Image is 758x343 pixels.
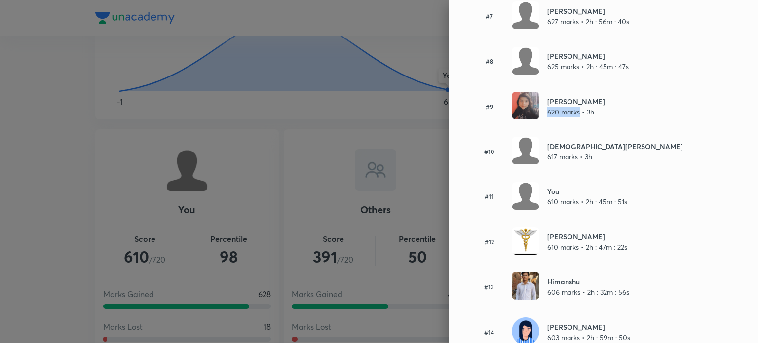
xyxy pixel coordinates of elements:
[472,328,506,337] h6: #14
[512,227,539,255] img: Avatar
[472,12,506,21] h6: #7
[472,192,506,201] h6: #11
[472,237,506,246] h6: #12
[547,61,629,72] p: 625 marks • 2h : 45m : 47s
[547,332,630,343] p: 603 marks • 2h : 59m : 50s
[547,152,683,162] p: 617 marks • 3h
[472,102,506,111] h6: #9
[547,287,629,297] p: 606 marks • 2h : 32m : 56s
[547,107,605,117] p: 620 marks • 3h
[472,57,506,66] h6: #8
[547,322,630,332] h6: [PERSON_NAME]
[547,231,627,242] h6: [PERSON_NAME]
[512,92,539,119] img: Avatar
[512,137,539,164] img: Avatar
[547,276,629,287] h6: Himanshu
[547,196,627,207] p: 610 marks • 2h : 45m : 51s
[512,1,539,29] img: Avatar
[512,182,539,210] img: Avatar
[547,51,629,61] h6: [PERSON_NAME]
[472,282,506,291] h6: #13
[512,47,539,75] img: Avatar
[547,96,605,107] h6: [PERSON_NAME]
[472,147,506,156] h6: #10
[512,272,539,300] img: Avatar
[547,16,629,27] p: 627 marks • 2h : 56m : 40s
[547,242,627,252] p: 610 marks • 2h : 47m : 22s
[547,186,627,196] h6: You
[547,141,683,152] h6: [DEMOGRAPHIC_DATA][PERSON_NAME]
[547,6,629,16] h6: [PERSON_NAME]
